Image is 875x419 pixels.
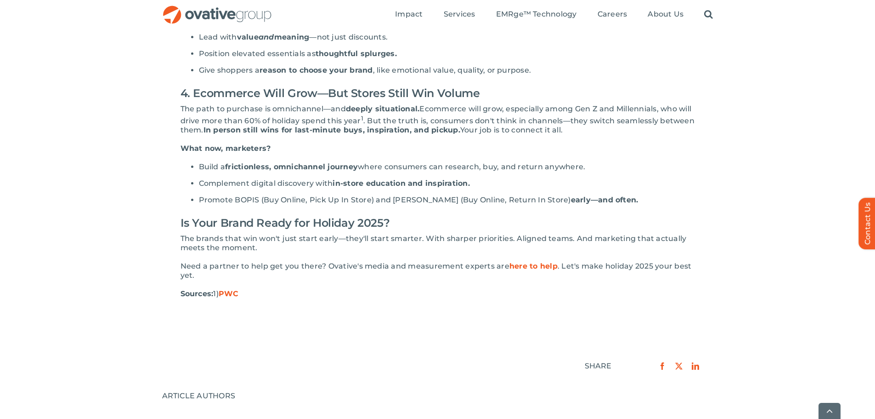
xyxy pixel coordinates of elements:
[203,126,460,134] span: In person still wins for last-minute buys, inspiration, and pickup.
[395,10,423,19] span: Impact
[225,162,358,171] span: frictionless, omnichannel journey
[181,104,692,125] span: Ecommerce will grow, especially among Gen Z and Millennials, who will drive more than 60% of holi...
[274,33,310,41] span: meaning
[181,212,695,234] h2: Is Your Brand Ready for Holiday 2025?
[358,162,585,171] span: where consumers can research, buy, and return anywhere.
[162,391,713,401] div: ARTICLE AUTHORS
[598,10,627,20] a: Careers
[509,262,558,270] a: here to help
[598,10,627,19] span: Careers
[704,10,713,20] a: Search
[181,116,694,134] span: . But the truth is, consumers don't think in channels—they switch seamlessly between them.
[496,10,577,19] span: EMRge™ Technology
[181,262,509,270] span: Need a partner to help get you there? Ovative's media and measurement experts are
[181,289,214,298] strong: Sources:
[373,66,531,75] span: , like emotional value, quality, or purpose.
[648,10,683,19] span: About Us
[260,66,373,75] span: reason to choose your brand
[181,289,219,298] span: 1)
[654,360,671,372] a: Facebook
[199,49,316,58] span: Position elevated essentials as
[496,10,577,20] a: EMRge™ Technology
[181,262,692,280] span: . Let's make holiday 2025 your best yet.
[259,33,274,41] span: and
[237,33,259,41] span: value
[460,126,563,134] span: Your job is to connect it all.
[687,360,704,372] a: LinkedIn
[444,10,475,19] span: Services
[181,234,687,252] span: The brands that win won't just start early—they'll start smarter. With sharper priorities. Aligne...
[181,144,271,153] span: What now, marketers?
[199,162,226,171] span: Build a
[199,66,260,75] span: Give shoppers a
[309,33,388,41] span: —not just discounts.
[648,10,683,20] a: About Us
[361,115,363,122] sup: 1
[162,5,272,13] a: OG_Full_horizontal_RGB
[199,33,237,41] span: Lead with
[316,49,397,58] span: thoughtful splurges.
[219,289,239,298] a: PWC
[444,10,475,20] a: Services
[671,360,687,372] a: X
[199,179,333,188] span: Complement digital discovery with
[571,195,638,204] span: early—and often.
[333,179,469,188] span: in-store education and inspiration.
[346,104,420,113] span: deeply situational.
[181,104,346,113] span: The path to purchase is omnichannel—and
[395,10,423,20] a: Impact
[181,82,695,104] h2: 4. Ecommerce Will Grow—But Stores Still Win Volume
[199,195,571,204] span: Promote BOPIS (Buy Online, Pick Up In Store) and [PERSON_NAME] (Buy Online, Return In Store)
[585,362,612,371] div: SHARE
